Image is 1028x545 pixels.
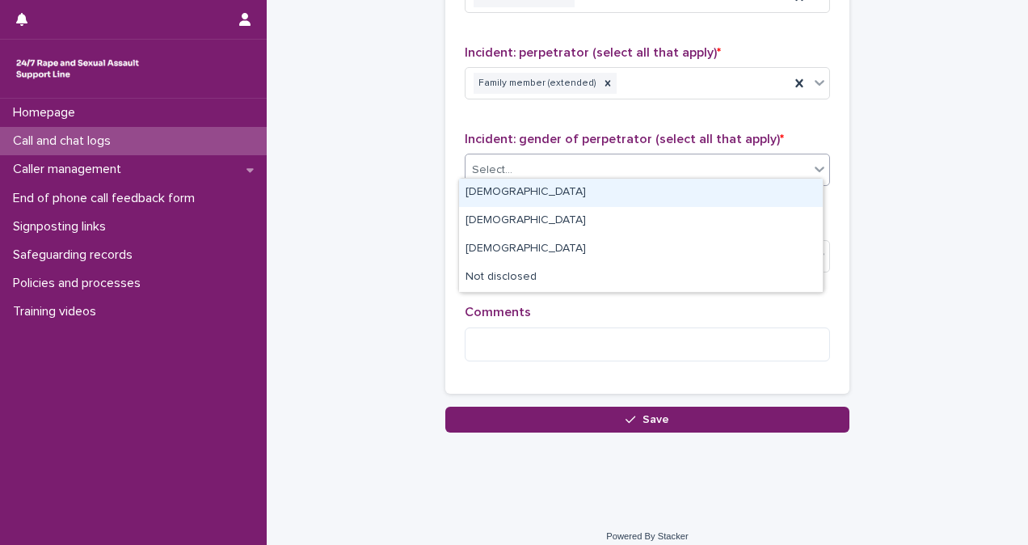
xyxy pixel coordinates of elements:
img: rhQMoQhaT3yELyF149Cw [13,53,142,85]
p: Call and chat logs [6,133,124,149]
span: Save [642,414,669,425]
p: Policies and processes [6,276,154,291]
div: Select... [472,162,512,179]
p: Homepage [6,105,88,120]
div: Not disclosed [459,264,823,292]
p: Signposting links [6,219,119,234]
span: Incident: perpetrator (select all that apply) [465,46,721,59]
span: Comments [465,306,531,319]
p: Safeguarding records [6,247,145,263]
button: Save [445,407,849,433]
div: Female [459,207,823,235]
div: Male [459,179,823,207]
p: Training videos [6,304,109,319]
a: Powered By Stacker [606,531,688,541]
p: Caller management [6,162,134,177]
p: End of phone call feedback form [6,191,208,206]
div: Non-binary [459,235,823,264]
span: Incident: gender of perpetrator (select all that apply) [465,133,784,146]
div: Family member (extended) [474,73,599,95]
